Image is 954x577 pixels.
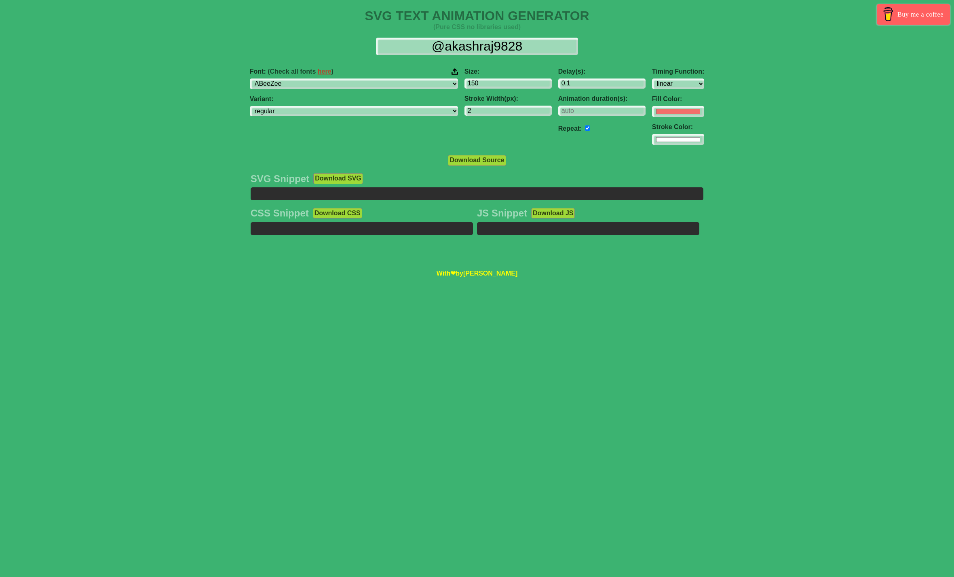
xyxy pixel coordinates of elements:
[250,95,458,103] label: Variant:
[251,173,309,185] h2: SVG Snippet
[558,106,646,116] input: auto
[558,68,646,75] label: Delay(s):
[450,270,456,277] span: ❤
[531,208,575,218] button: Download JS
[652,68,704,75] label: Timing Function:
[464,95,552,102] label: Stroke Width(px):
[247,23,707,31] h4: (Pure CSS no libraries used)
[452,68,458,75] img: Upload your font
[464,106,552,116] input: 2px
[464,68,552,75] label: Size:
[448,155,506,165] button: Download Source
[464,78,552,89] input: 100
[652,95,704,103] label: Fill Color:
[247,270,707,277] span: With by
[313,173,363,184] button: Download SVG
[247,8,707,23] h1: SVG TEXT ANIMATION GENERATOR
[585,125,590,131] input: auto
[313,208,362,218] button: Download CSS
[558,125,582,132] label: Repeat:
[318,68,331,75] a: here
[376,38,578,55] input: Input Text Here
[558,78,646,89] input: 0.1s
[877,4,950,25] a: Buy me a coffee
[558,95,646,102] label: Animation duration(s):
[268,68,333,75] span: (Check all fonts )
[652,123,704,131] label: Stroke Color:
[251,208,309,219] h2: CSS Snippet
[881,7,895,21] img: Buy me a coffee
[897,7,943,21] span: Buy me a coffee
[250,68,333,75] span: Font:
[463,270,517,277] a: [PERSON_NAME]
[477,208,527,219] h2: JS Snippet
